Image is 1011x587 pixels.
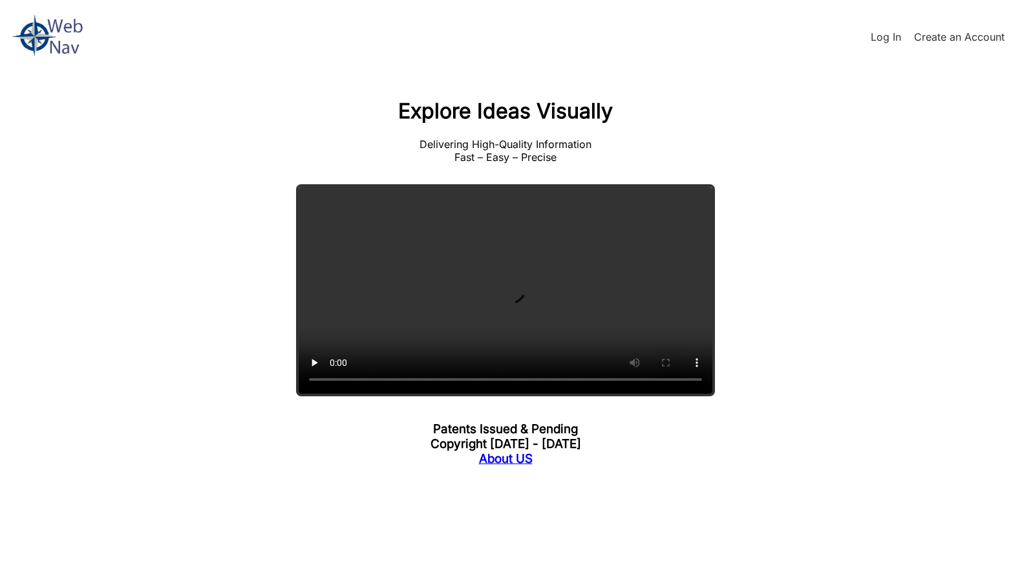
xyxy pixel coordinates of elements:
a: About US [479,451,533,466]
h3: Patents Issued & Pending Copyright [DATE] - [DATE] [195,422,816,466]
a: Create an Account [914,30,1005,43]
video: Your browser does not support the video tag. [296,184,715,396]
h1: Explore Ideas Visually [195,98,816,123]
p: Delivering High-Quality Information Fast – Easy – Precise [195,138,816,164]
img: Your Logo [6,6,84,65]
a: Log In [871,30,901,43]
